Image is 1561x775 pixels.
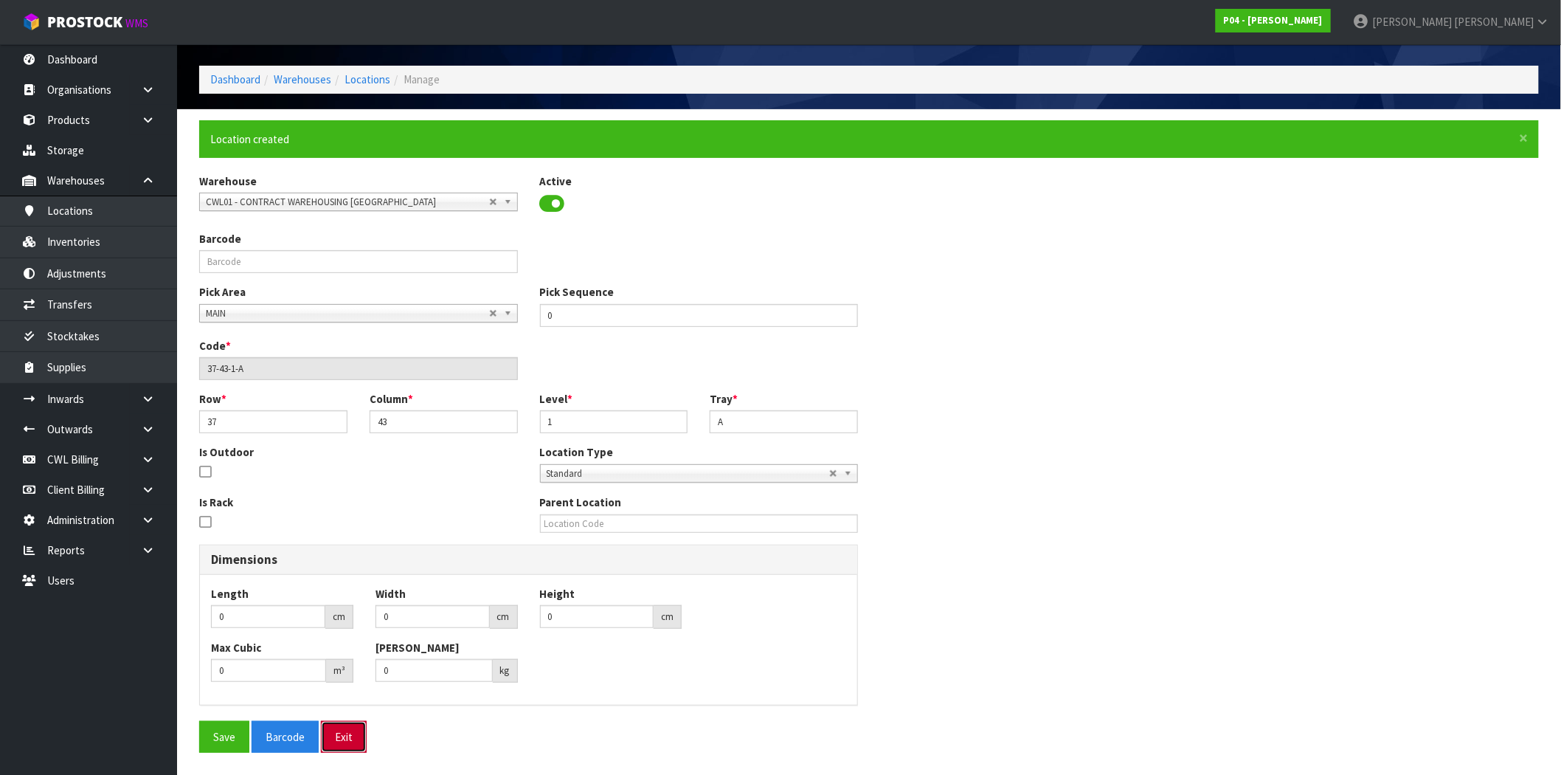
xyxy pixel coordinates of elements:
span: Manage [404,72,440,86]
strong: P04 - [PERSON_NAME] [1224,14,1323,27]
label: Max Cubic [211,640,261,655]
label: Location Type [540,444,614,460]
input: Width [375,605,490,628]
input: Length [211,605,325,628]
label: Parent Location [540,495,622,510]
input: Height [540,605,654,628]
label: Height [540,586,575,602]
label: Pick Area [199,284,246,300]
small: WMS [125,16,148,30]
a: Warehouses [274,72,331,86]
span: × [1520,128,1529,148]
img: cube-alt.png [22,13,41,31]
input: Code [199,357,518,380]
span: [PERSON_NAME] [1372,15,1452,29]
h3: Dimensions [211,553,846,567]
label: Is Outdoor [199,444,254,460]
label: Warehouse [199,173,257,189]
label: Width [375,586,406,602]
input: Max Cubic [211,659,326,682]
input: Tray [710,410,858,433]
label: Row [199,391,226,407]
input: Column [370,410,518,433]
label: Length [211,586,249,602]
div: cm [654,605,682,629]
label: Barcode [199,231,241,247]
button: Barcode [252,721,319,753]
div: m³ [326,659,353,683]
div: kg [493,659,518,683]
a: Dashboard [210,72,260,86]
input: Max Weight [375,659,493,682]
button: Exit [321,721,367,753]
label: Is Rack [199,495,233,510]
span: Standard [547,465,830,483]
input: Level [540,410,688,433]
a: Locations [345,72,390,86]
span: CWL01 - CONTRACT WAREHOUSING [GEOGRAPHIC_DATA] [206,193,489,211]
input: Row [199,410,347,433]
button: Save [199,721,249,753]
label: Level [540,391,573,407]
span: [PERSON_NAME] [1454,15,1534,29]
label: Column [370,391,413,407]
a: P04 - [PERSON_NAME] [1216,9,1331,32]
input: Barcode [199,250,518,273]
input: Location Code [540,514,859,533]
div: cm [490,605,518,629]
span: MAIN [206,305,489,323]
label: Pick Sequence [540,284,615,300]
label: Active [540,173,572,189]
input: Pick Sequence [540,304,859,327]
label: Code [199,338,231,354]
span: ProStock [47,13,122,32]
span: Location created [210,132,289,146]
div: cm [325,605,353,629]
label: [PERSON_NAME] [375,640,460,655]
label: Tray [710,391,738,407]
